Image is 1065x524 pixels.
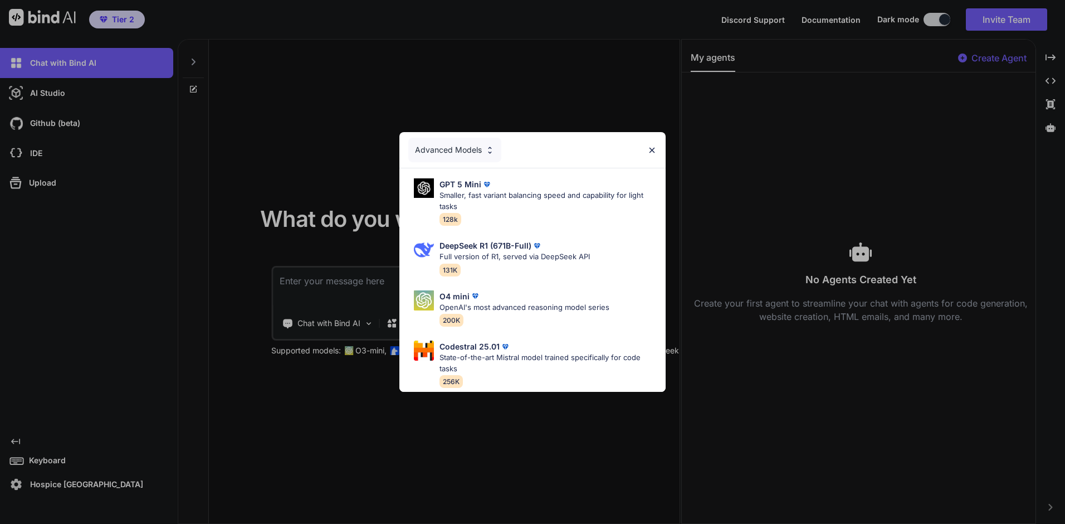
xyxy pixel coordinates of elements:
img: close [647,145,657,155]
img: Pick Models [414,178,434,198]
span: 128k [439,213,461,226]
p: Smaller, fast variant balancing speed and capability for light tasks [439,190,657,212]
img: premium [481,179,492,190]
img: Pick Models [414,240,434,260]
img: premium [531,240,543,251]
img: Pick Models [414,341,434,361]
img: premium [470,290,481,302]
p: GPT 5 Mini [439,178,481,190]
img: Pick Models [485,145,495,155]
div: Advanced Models [408,138,501,162]
p: DeepSeek R1 (671B-Full) [439,240,531,251]
span: 256K [439,375,463,388]
span: 131K [439,264,461,276]
p: OpenAI's most advanced reasoning model series [439,302,609,313]
p: Full version of R1, served via DeepSeek API [439,251,590,263]
img: premium [500,341,511,352]
p: O4 mini [439,290,470,302]
span: 200K [439,314,463,327]
p: Codestral 25.01 [439,341,500,352]
p: State-of-the-art Mistral model trained specifically for code tasks [439,352,657,374]
img: Pick Models [414,290,434,310]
